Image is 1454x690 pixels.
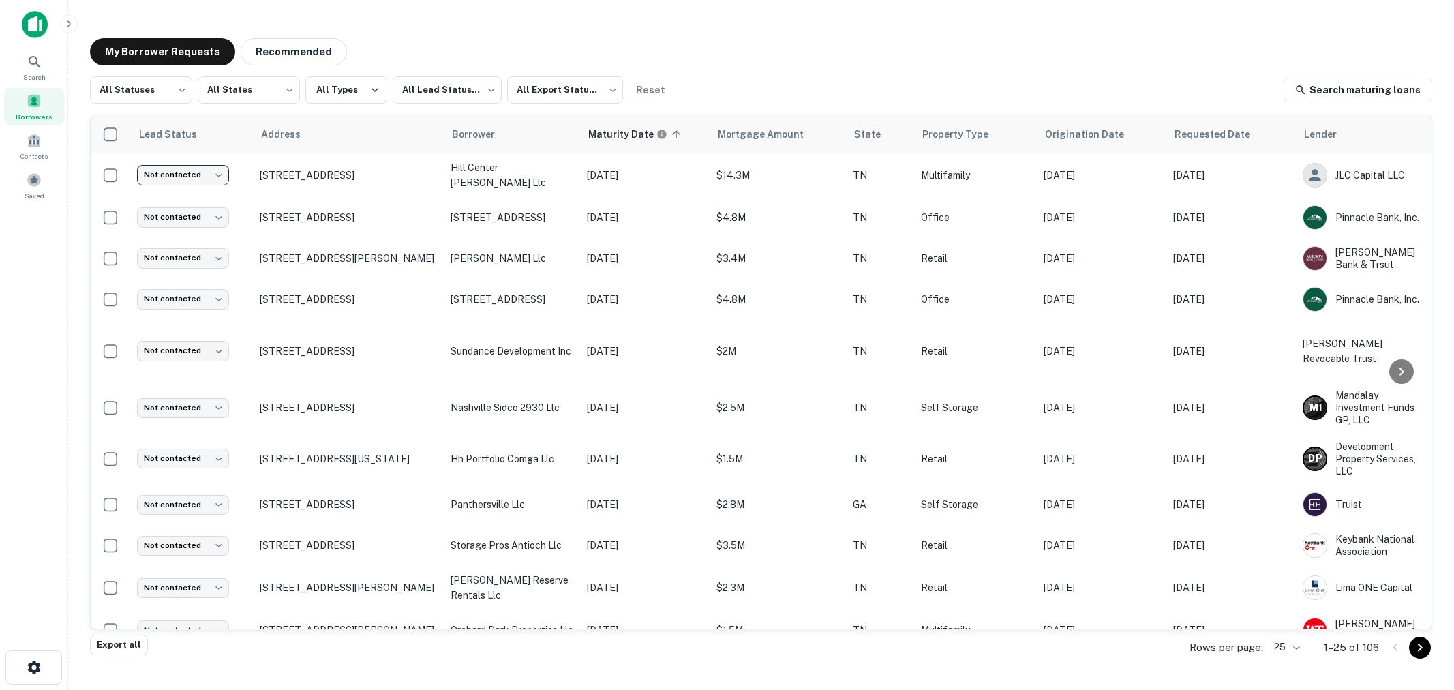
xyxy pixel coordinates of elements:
p: $1.5M [716,622,839,637]
p: [DATE] [587,451,703,466]
div: Not contacted [137,495,229,515]
p: [DATE] [1173,344,1289,359]
p: [DATE] [587,344,703,359]
p: nashville sidco 2930 llc [451,400,573,415]
div: Not contacted [137,578,229,598]
p: Retail [921,344,1030,359]
p: [DATE] [1044,344,1160,359]
div: Maturity dates displayed may be estimated. Please contact the lender for the most accurate maturi... [588,127,667,142]
p: [DATE] [1044,210,1160,225]
p: TN [853,580,907,595]
button: Recommended [241,38,347,65]
p: M I [1309,401,1321,415]
span: Mortgage Amount [718,126,821,142]
p: [STREET_ADDRESS] [260,498,437,511]
div: Not contacted [137,536,229,556]
img: picture [1303,576,1327,599]
div: JLC Capital LLC [1303,163,1425,187]
span: State [854,126,898,142]
span: Lead Status [138,126,215,142]
p: [STREET_ADDRESS] [451,210,573,225]
div: Not contacted [137,620,229,640]
button: Reset [628,76,672,104]
p: [DATE] [1173,168,1289,183]
p: [DATE] [1173,538,1289,553]
p: Multifamily [921,168,1030,183]
p: [DATE] [587,400,703,415]
th: Maturity dates displayed may be estimated. Please contact the lender for the most accurate maturi... [580,115,710,153]
div: [PERSON_NAME] Bank & Trsut [1303,246,1425,271]
p: [STREET_ADDRESS][PERSON_NAME] [260,624,437,636]
p: Rows per page: [1190,640,1263,656]
th: Mortgage Amount [710,115,846,153]
p: [STREET_ADDRESS] [260,539,437,552]
p: [PERSON_NAME] reserve rentals llc [451,573,573,603]
p: [DATE] [1173,622,1289,637]
a: Search [4,48,64,85]
div: 25 [1269,637,1302,657]
a: Saved [4,167,64,204]
img: picture [1303,618,1327,642]
span: Search [23,72,46,82]
p: [STREET_ADDRESS][PERSON_NAME] [260,582,437,594]
p: $4.8M [716,292,839,307]
p: [STREET_ADDRESS] [260,402,437,414]
div: Not contacted [137,449,229,468]
p: [DATE] [587,622,703,637]
p: [DATE] [1173,292,1289,307]
p: TN [853,292,907,307]
img: picture [1303,206,1327,229]
th: Lead Status [130,115,253,153]
div: Mandalay Investment Funds GP, LLC [1303,389,1425,427]
th: Borrower [444,115,580,153]
p: [DATE] [1044,622,1160,637]
p: $3.5M [716,538,839,553]
p: TN [853,251,907,266]
p: Office [921,292,1030,307]
a: Borrowers [4,88,64,125]
div: Not contacted [137,289,229,309]
p: $14.3M [716,168,839,183]
p: [DATE] [1173,580,1289,595]
p: [DATE] [1173,451,1289,466]
p: [STREET_ADDRESS] [260,293,437,305]
p: $2.3M [716,580,839,595]
p: [DATE] [1173,400,1289,415]
img: picture [1303,534,1327,557]
p: hh portfolio comga llc [451,451,573,466]
th: Requested Date [1166,115,1296,153]
span: Origination Date [1045,126,1142,142]
p: TN [853,451,907,466]
div: Pinnacle Bank, Inc. [1303,287,1425,312]
p: $1.5M [716,451,839,466]
p: [STREET_ADDRESS][PERSON_NAME] [260,252,437,265]
span: Borrower [452,126,513,142]
img: capitalize-icon.png [22,11,48,38]
p: [DATE] [587,580,703,595]
div: Not contacted [137,248,229,268]
p: [DATE] [1044,168,1160,183]
p: Retail [921,451,1030,466]
p: Retail [921,538,1030,553]
p: $2.8M [716,497,839,512]
p: TN [853,622,907,637]
div: [PERSON_NAME] Fargo [1303,618,1425,642]
p: [DATE] [1044,538,1160,553]
p: [DATE] [1173,251,1289,266]
p: TN [853,344,907,359]
div: All Statuses [90,72,192,108]
p: [DATE] [587,497,703,512]
p: [DATE] [1044,451,1160,466]
span: Address [261,126,318,142]
p: sundance development inc [451,344,573,359]
p: [PERSON_NAME] llc [451,251,573,266]
p: Multifamily [921,622,1030,637]
p: [DATE] [1044,400,1160,415]
p: [STREET_ADDRESS] [260,211,437,224]
p: hill center [PERSON_NAME] llc [451,160,573,190]
span: Saved [25,190,44,201]
button: Export all [90,635,148,655]
th: Property Type [914,115,1037,153]
img: picture [1303,288,1327,311]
